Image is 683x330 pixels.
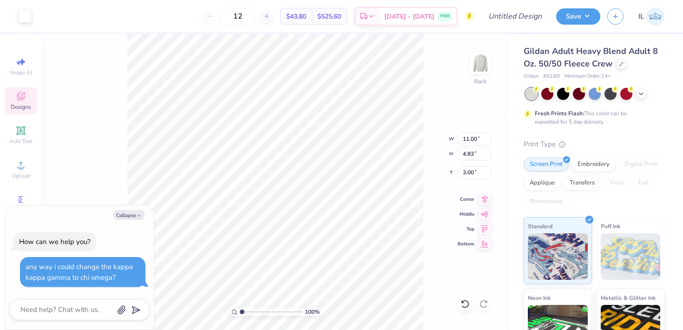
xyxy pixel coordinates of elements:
span: Upload [12,172,30,179]
span: Add Text [10,138,32,145]
div: Back [474,77,486,86]
div: Applique [524,176,561,190]
span: Standard [528,221,552,231]
div: Screen Print [524,158,569,172]
span: Metallic & Glitter Ink [601,293,656,303]
div: Digital Print [618,158,663,172]
button: Save [556,8,600,25]
span: Image AI [10,69,32,76]
span: [DATE] - [DATE] [384,12,434,21]
strong: Fresh Prints Flash: [535,110,584,117]
span: Gildan Adult Heavy Blend Adult 8 Oz. 50/50 Fleece Crew [524,46,658,69]
div: Embroidery [571,158,616,172]
span: IL [638,11,644,22]
div: Print Type [524,139,664,150]
span: Neon Ink [528,293,551,303]
input: – – [220,8,256,25]
div: any way i could change the kappa kappa gamma to chi omega? [26,262,133,282]
div: Rhinestones [524,195,569,209]
div: Foil [632,176,654,190]
span: Middle [458,211,474,218]
span: Gildan [524,73,539,80]
span: Puff Ink [601,221,620,231]
img: Standard [528,233,588,280]
span: Designs [11,103,31,111]
span: Bottom [458,241,474,247]
span: FREE [440,13,450,20]
img: Puff Ink [601,233,661,280]
span: 100 % [305,308,320,316]
div: Vinyl [604,176,630,190]
div: How can we help you? [19,237,91,246]
span: $525.60 [317,12,341,21]
span: # G180 [543,73,560,80]
img: Isabella Lobaina [646,7,664,26]
img: Back [471,54,490,73]
span: Top [458,226,474,232]
div: Transfers [564,176,601,190]
span: $43.80 [286,12,306,21]
div: This color can be expedited for 5 day delivery. [535,109,649,126]
button: Collapse [113,210,144,220]
span: Minimum Order: 24 + [565,73,611,80]
span: Center [458,196,474,203]
input: Untitled Design [481,7,549,26]
a: IL [638,7,664,26]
